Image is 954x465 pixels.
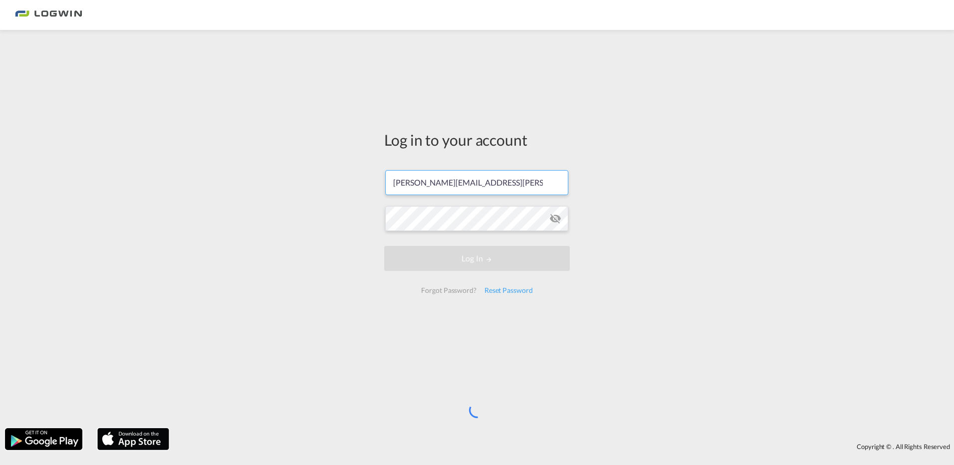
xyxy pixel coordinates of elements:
[384,129,570,150] div: Log in to your account
[174,438,954,455] div: Copyright © . All Rights Reserved
[385,170,568,195] input: Enter email/phone number
[549,213,561,225] md-icon: icon-eye-off
[417,281,480,299] div: Forgot Password?
[384,246,570,271] button: LOGIN
[480,281,537,299] div: Reset Password
[4,427,83,451] img: google.png
[96,427,170,451] img: apple.png
[15,4,82,26] img: bc73a0e0d8c111efacd525e4c8ad7d32.png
